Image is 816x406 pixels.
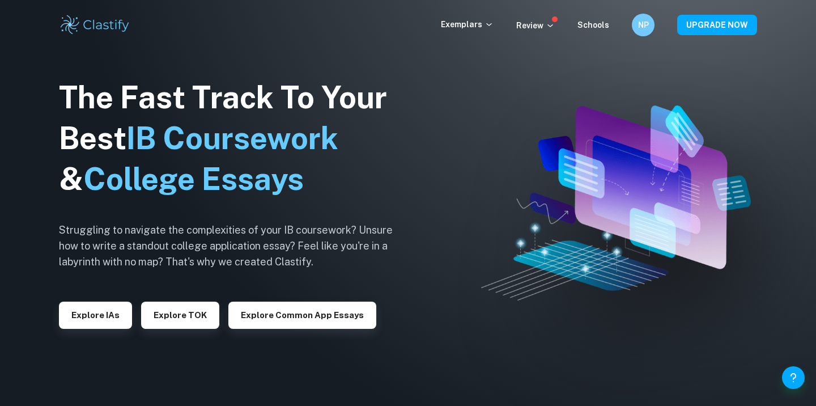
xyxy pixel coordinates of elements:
[228,309,376,320] a: Explore Common App essays
[59,14,131,36] img: Clastify logo
[141,309,219,320] a: Explore TOK
[83,161,304,197] span: College Essays
[228,302,376,329] button: Explore Common App essays
[59,77,410,200] h1: The Fast Track To Your Best &
[637,19,650,31] h6: NP
[516,19,555,32] p: Review
[59,302,132,329] button: Explore IAs
[59,309,132,320] a: Explore IAs
[677,15,757,35] button: UPGRADE NOW
[481,105,750,301] img: Clastify hero
[577,20,609,29] a: Schools
[141,302,219,329] button: Explore TOK
[59,222,410,270] h6: Struggling to navigate the complexities of your IB coursework? Unsure how to write a standout col...
[782,366,805,389] button: Help and Feedback
[632,14,654,36] button: NP
[126,120,338,156] span: IB Coursework
[441,18,494,31] p: Exemplars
